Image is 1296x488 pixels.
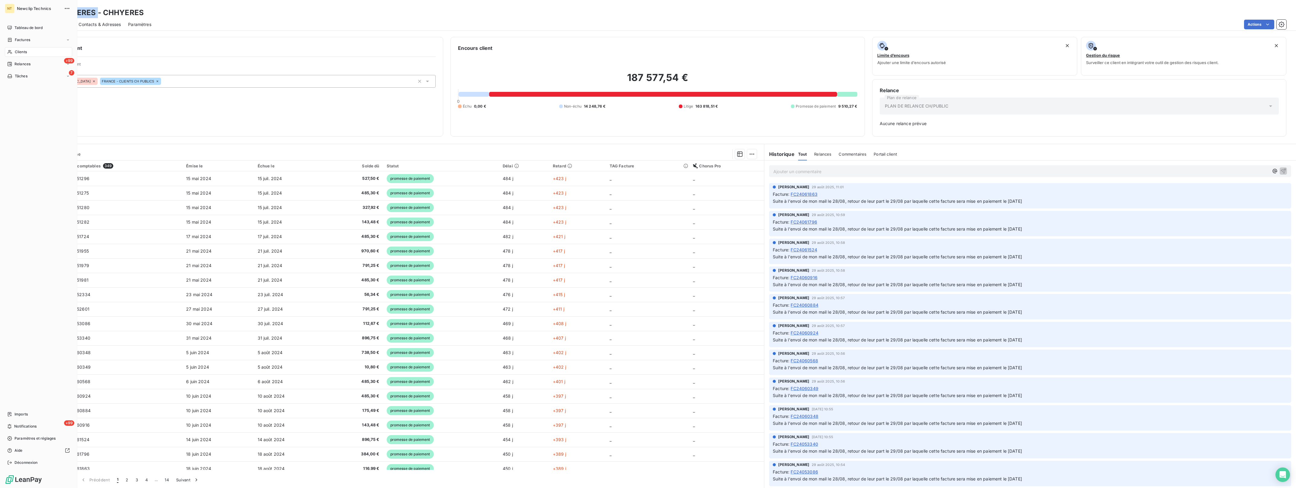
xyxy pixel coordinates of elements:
span: +421 j [553,234,565,239]
div: Open Intercom Messenger [1275,467,1290,482]
span: 14 août 2024 [258,437,285,442]
span: 10 juin 2024 [186,422,211,428]
span: 29 août 2025, 10:54 [812,463,845,467]
span: promesse de paiement [387,450,434,459]
span: Tâches [15,73,27,79]
span: promesse de paiement [387,421,434,430]
span: _ [610,437,611,442]
div: Émise le [186,163,250,168]
span: +389 j [553,466,566,471]
span: 485,30 € [332,393,379,399]
span: Relances [15,61,31,67]
span: +408 j [553,321,566,326]
span: _ [610,321,611,326]
span: 5 août 2024 [258,364,283,370]
span: [PERSON_NAME] [778,268,809,273]
span: +417 j [553,248,565,254]
span: 21 mai 2024 [186,263,211,268]
span: 21 juil. 2024 [258,248,282,254]
span: Notifications [14,424,37,429]
span: 29 août 2025, 11:01 [812,185,844,189]
span: promesse de paiement [387,392,434,401]
h6: Encours client [458,44,492,52]
span: Facture : [773,219,789,225]
span: _ [610,451,611,457]
span: _ [693,466,695,471]
span: [PERSON_NAME] [778,184,809,190]
span: promesse de paiement [387,377,434,386]
span: Facture : [773,247,789,253]
span: _ [693,335,695,341]
div: Solde dû [332,163,379,168]
span: 485,30 € [332,277,379,283]
span: Litige [684,104,693,109]
span: Suite à l'envoi de mon mail le 28/08, retour de leur part le 29/08 par laquelle cette facture ser... [773,365,1022,370]
span: FC24060349 [791,385,818,392]
span: _ [610,219,611,225]
span: +423 j [553,219,566,225]
span: _ [610,466,611,471]
span: FC24060916 [791,274,817,281]
img: Logo LeanPay [5,475,42,484]
span: 23 mai 2024 [186,292,212,297]
div: Pièces comptables [63,163,179,169]
span: 15 juil. 2024 [258,190,282,196]
span: 17 mai 2024 [186,234,211,239]
div: Statut [387,163,495,168]
span: 7 [69,70,74,76]
span: Ajouter une limite d’encours autorisé [877,60,946,65]
span: 484 j [503,219,513,225]
span: Suite à l'envoi de mon mail le 28/08, retour de leur part le 29/08 par laquelle cette facture ser... [773,309,1022,315]
span: [PERSON_NAME] [778,462,809,467]
span: Suite à l'envoi de mon mail le 28/08, retour de leur part le 29/08 par laquelle cette facture ser... [773,199,1022,204]
span: promesse de paiement [387,189,434,198]
span: Facture : [773,274,789,281]
span: 31 mai 2024 [186,335,211,341]
span: 18 juin 2024 [186,466,211,471]
span: promesse de paiement [387,261,434,270]
input: Ajouter une valeur [161,79,166,84]
span: 21 juil. 2024 [258,277,282,283]
span: promesse de paiement [387,464,434,473]
button: 1 [113,473,122,486]
span: 450 j [503,451,513,457]
span: +423 j [553,176,566,181]
span: +389 j [553,451,566,457]
span: 6 juin 2024 [186,379,209,384]
span: promesse de paiement [387,348,434,357]
span: 10 août 2024 [258,408,285,413]
span: 29 août 2025, 10:57 [812,324,845,328]
span: 327,92 € [332,205,379,211]
span: _ [693,350,695,355]
span: _ [610,277,611,283]
span: 18 août 2024 [258,466,285,471]
span: Facture : [773,413,789,419]
span: +417 j [553,277,565,283]
span: Suite à l'envoi de mon mail le 28/08, retour de leur part le 29/08 par laquelle cette facture ser... [773,448,1022,454]
span: FC24061863 [791,191,817,197]
span: Suite à l'envoi de mon mail le 28/08, retour de leur part le 29/08 par laquelle cette facture ser... [773,226,1022,231]
span: 6 août 2024 [258,379,283,384]
span: 30 mai 2024 [186,321,212,326]
span: Suite à l'envoi de mon mail le 28/08, retour de leur part le 29/08 par laquelle cette facture ser... [773,282,1022,287]
span: 468 j [503,335,513,341]
span: 458 j [503,408,513,413]
span: 791,25 € [332,263,379,269]
a: Aide [5,446,72,455]
span: Suite à l'envoi de mon mail le 28/08, retour de leur part le 29/08 par laquelle cette facture ser... [773,337,1022,342]
span: _ [693,437,695,442]
span: 15 mai 2024 [186,205,211,210]
span: Tableau de bord [15,25,43,31]
span: promesse de paiement [387,334,434,343]
span: 527,50 € [332,176,379,182]
span: promesse de paiement [387,232,434,241]
span: Aucune relance prévue [880,121,1279,127]
span: Suite à l'envoi de mon mail le 28/08, retour de leur part le 29/08 par laquelle cette facture ser... [773,254,1022,259]
span: Clients [15,49,27,55]
span: FC24053340 [791,441,818,447]
span: _ [693,422,695,428]
span: Facture : [773,441,789,447]
span: Commentaires [839,152,866,157]
span: 1 [117,477,118,483]
span: 17 juil. 2024 [258,234,282,239]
